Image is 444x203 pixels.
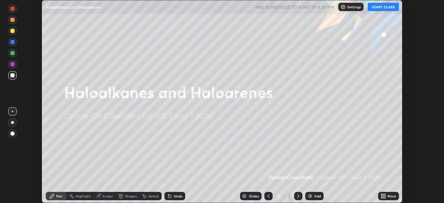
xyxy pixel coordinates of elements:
div: Undo [174,194,182,198]
img: class-settings-icons [340,4,346,10]
div: 2 [275,194,282,198]
p: Haloalkanes and Haloarenes [46,4,101,10]
div: Highlight [76,194,91,198]
div: / [284,194,286,198]
p: Settings [347,5,361,9]
div: Eraser [103,194,113,198]
div: 2 [287,193,291,199]
button: START CLASS [368,3,399,11]
div: Pen [56,194,62,198]
div: Shapes [125,194,137,198]
div: Add [314,194,321,198]
div: Select [148,194,159,198]
img: add-slide-button [307,193,313,199]
h5: WAS SCHEDULED TO START AT 6:05 PM [255,4,334,10]
div: Slides [249,194,259,198]
div: More [387,194,396,198]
